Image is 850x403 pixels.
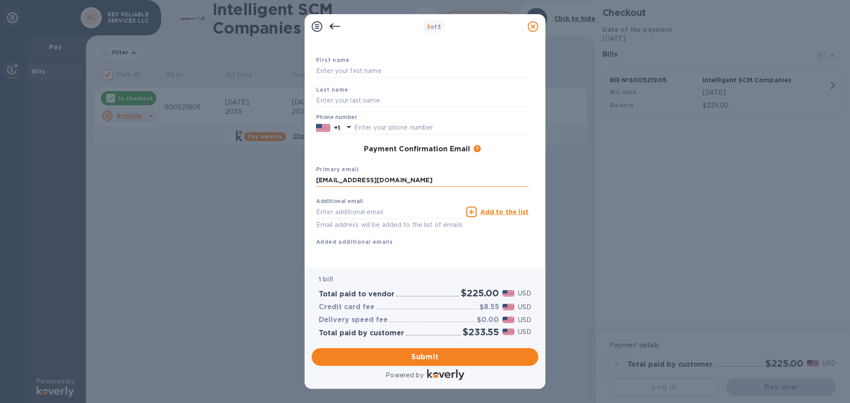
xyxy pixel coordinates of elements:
img: USD [502,317,514,323]
h3: Credit card fee [319,303,375,311]
h2: $233.55 [463,326,499,338]
h3: Delivery speed fee [319,316,388,324]
p: Powered by [386,371,423,380]
p: USD [518,327,531,337]
span: Submit [319,352,531,362]
label: Additional email [316,199,363,204]
h3: Total paid by customer [319,329,404,338]
h3: $8.55 [479,303,499,311]
img: USD [502,290,514,296]
h3: $0.00 [477,316,499,324]
input: Enter your last name [316,94,529,107]
p: USD [518,303,531,312]
p: Email address will be added to the list of emails [316,220,463,230]
b: 1 bill [319,276,333,283]
b: First name [316,57,349,63]
b: Last name [316,86,348,93]
input: Enter your primary name [316,174,529,187]
h2: $225.00 [461,288,499,299]
img: USD [502,304,514,310]
img: USD [502,329,514,335]
u: Add to the list [480,208,529,215]
b: Primary email [316,166,359,173]
h3: Payment Confirmation Email [364,145,470,154]
input: Enter your first name [316,65,529,78]
input: Enter your phone number [354,121,529,134]
span: 3 [427,23,430,30]
p: +1 [334,123,340,132]
button: Submit [312,348,538,366]
input: Enter additional email [316,205,463,219]
label: Phone number [316,115,357,120]
b: Added additional emails [316,238,393,245]
p: USD [518,315,531,325]
img: Logo [427,369,464,380]
img: US [316,123,330,133]
b: of 3 [427,23,441,30]
h3: Total paid to vendor [319,290,394,299]
p: USD [518,289,531,298]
